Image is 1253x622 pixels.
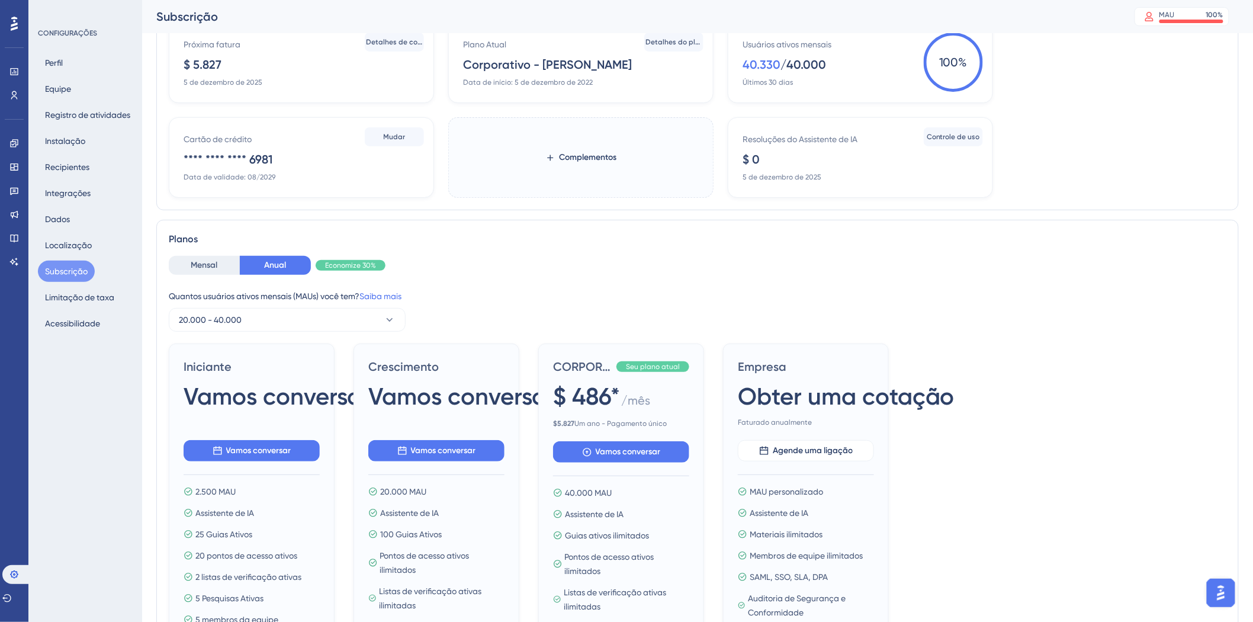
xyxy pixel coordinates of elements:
font: Listas de verificação ativas ilimitadas [564,588,666,611]
font: Detalhes do plano [645,38,708,46]
font: Anual [265,260,287,270]
font: 5 Pesquisas Ativas [195,594,264,603]
button: Acessibilidade [38,313,107,334]
button: Recipientes [38,156,97,178]
font: Quantos usuários ativos mensais (MAUs) você tem? [169,291,359,301]
font: Últimos 30 dias [743,78,793,86]
font: Membros de equipe ilimitados [750,551,863,560]
font: 25 Guias Ativos [195,530,252,539]
font: % [959,55,968,69]
font: Agende uma ligação [773,445,853,456]
font: % [1218,11,1223,19]
button: Mudar [365,127,424,146]
font: Assistente de IA [565,509,624,519]
font: $ 486* [553,382,620,411]
font: Crescimento [368,360,439,374]
font: 100 [1206,11,1218,19]
font: Vamos conversar [411,445,476,456]
font: Registro de atividades [45,110,130,120]
button: Subscrição [38,261,95,282]
font: Assistente de IA [750,508,808,518]
font: / [780,57,786,72]
button: Equipe [38,78,78,100]
font: Integrações [45,188,91,198]
font: 20.000 - 40.000 [179,315,242,325]
button: Perfil [38,52,70,73]
button: Detalhes de cobrança [365,33,424,52]
font: 20.000 MAU [380,487,426,496]
font: Faturado anualmente [738,418,812,427]
button: Controle de uso [924,127,983,146]
font: Dados [45,214,70,224]
font: Subscrição [45,267,88,276]
font: Empresa [738,360,786,374]
font: Complementos [559,152,616,162]
font: MAU [1159,11,1175,19]
font: CORPORATIVO - VHSYS [553,360,683,374]
button: Registro de atividades [38,104,137,126]
font: Um ano - Pagamento único [574,419,667,428]
button: Detalhes do plano [644,33,703,52]
font: Materiais ilimitados [750,530,823,539]
font: $ 5.827 [184,57,221,72]
font: Subscrição [156,9,218,24]
font: Pontos de acesso ativos ilimitados [565,552,654,576]
iframe: Iniciador do Assistente de IA do UserGuiding [1203,575,1239,611]
font: 5 de dezembro de 2025 [743,173,821,181]
button: Vamos conversar [553,441,689,463]
font: Vamos conversar [596,447,661,457]
button: Limitação de taxa [38,287,121,308]
font: mês [628,393,650,408]
font: Detalhes de cobrança [366,38,442,46]
font: Usuários ativos mensais [743,40,831,49]
button: Vamos conversar [184,440,320,461]
font: Planos [169,233,198,245]
font: $ [553,419,557,428]
font: Mudar [384,133,406,141]
font: Data de início: 5 de dezembro de 2022 [463,78,593,86]
font: Assistente de IA [380,508,439,518]
font: Recipientes [45,162,89,172]
font: Resoluções do Assistente de IA [743,134,857,144]
font: 40.000 MAU [565,488,612,498]
button: 20.000 - 40.000 [169,308,406,332]
button: Localização [38,235,99,256]
font: 5 de dezembro de 2025 [184,78,262,86]
font: Limitação de taxa [45,293,114,302]
font: 2.500 MAU [195,487,236,496]
button: Vamos conversar [368,440,505,461]
font: Iniciante [184,360,232,374]
font: Cartão de crédito [184,134,252,144]
font: / [621,393,628,408]
font: Mensal [191,260,218,270]
font: Acessibilidade [45,319,100,328]
font: Assistente de IA [195,508,254,518]
font: 2 listas de verificação ativas [195,572,301,582]
font: Obter uma cotação [738,382,955,411]
font: MAU personalizado [750,487,823,496]
font: 100 Guias Ativos [380,530,442,539]
font: 100 [939,55,959,69]
font: Equipe [45,84,71,94]
font: 5.827 [557,419,574,428]
font: Auditoria de Segurança e Conformidade [748,594,846,617]
font: Seu plano atual [626,363,680,371]
font: $ 0 [743,152,760,166]
button: Instalação [38,130,92,152]
font: Data de validade: 08/2029 [184,173,275,181]
a: Saiba mais [359,291,401,301]
font: Corporativo - [PERSON_NAME] [463,57,632,72]
font: Vamos conversar [184,382,370,411]
font: Controle de uso [927,133,980,141]
font: Economize 30% [325,261,376,270]
font: Instalação [45,136,85,146]
button: Anual [240,256,311,275]
button: Complementos [526,147,635,168]
font: Pontos de acesso ativos ilimitados [380,551,470,575]
font: 40.330 [743,57,780,72]
font: Perfil [45,58,63,68]
font: Vamos conversar [368,382,555,411]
